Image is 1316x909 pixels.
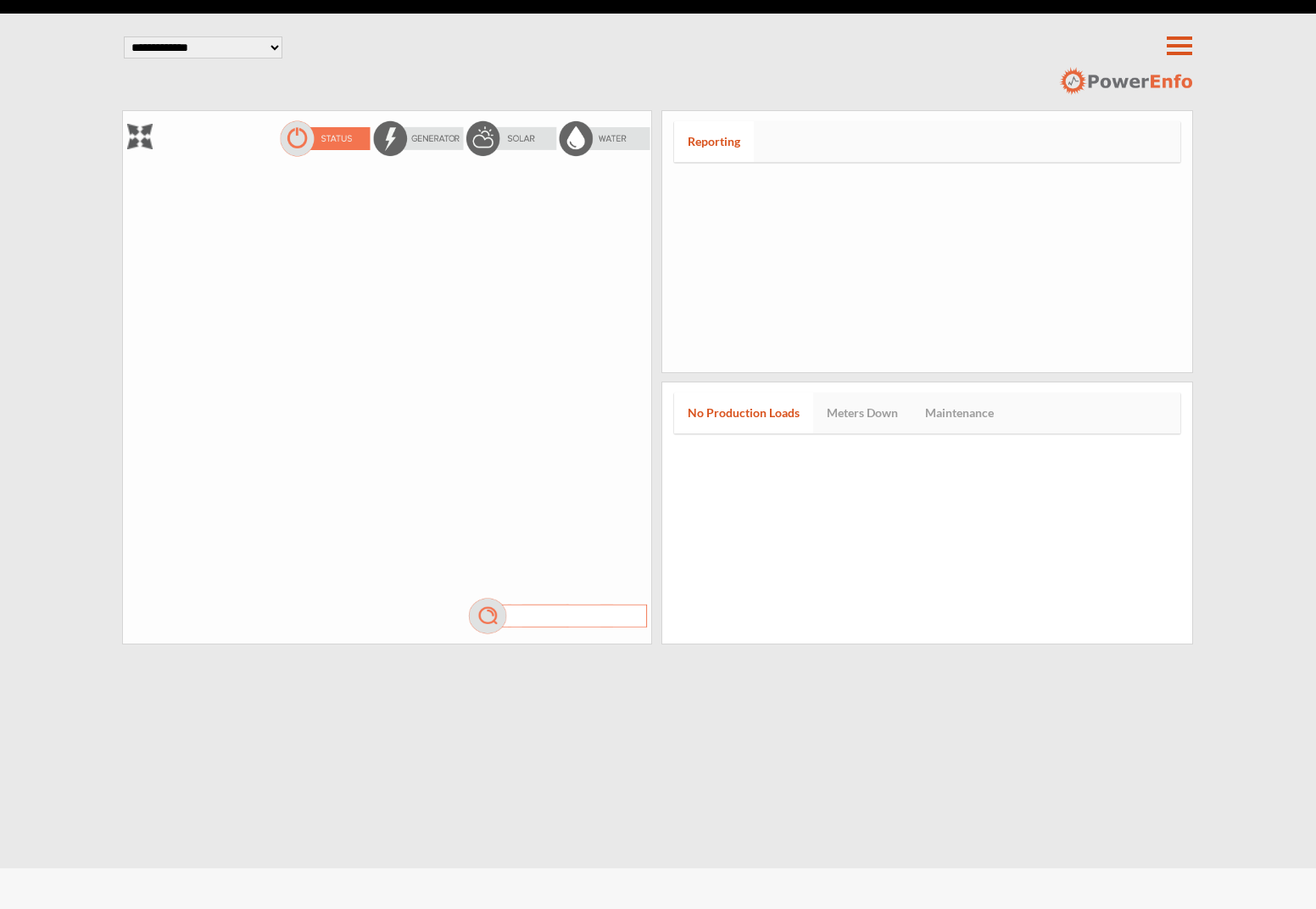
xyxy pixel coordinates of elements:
img: statusOn.png [278,120,371,158]
img: solarOff.png [465,120,558,158]
a: Reporting [674,121,754,162]
img: logo [1059,67,1192,96]
img: zoom.png [127,124,153,149]
img: mag.png [466,597,651,635]
a: Maintenance [912,393,1007,433]
a: Meters Down [813,393,912,433]
img: energyOff.png [371,120,465,158]
img: waterOff.png [558,120,651,158]
a: No Production Loads [674,393,813,433]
